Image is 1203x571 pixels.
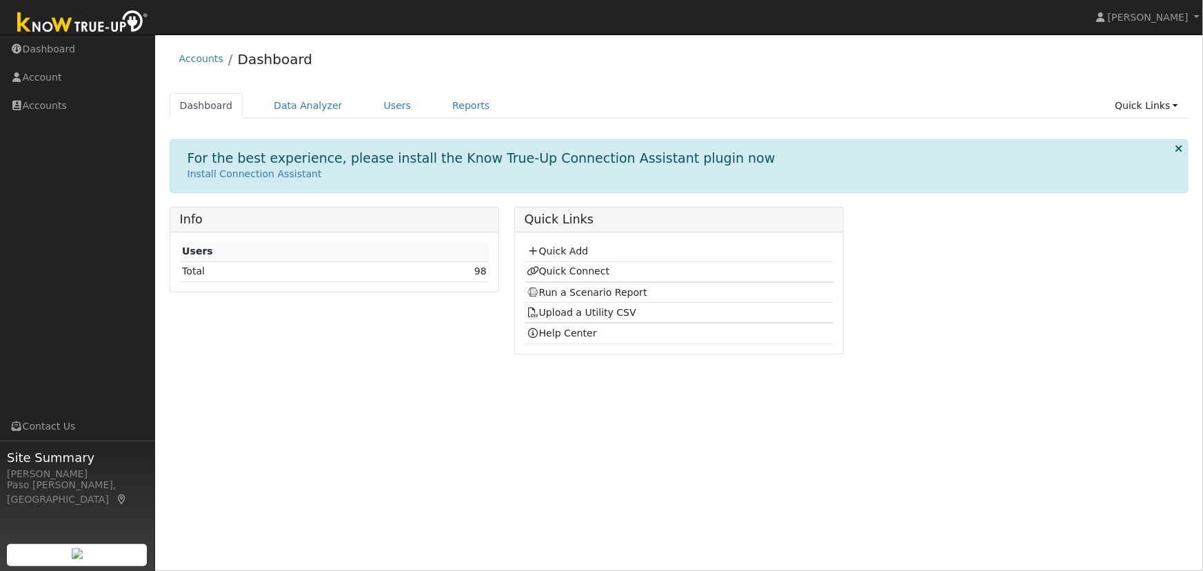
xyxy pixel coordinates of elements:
a: Reports [442,93,500,119]
a: 98 [474,266,487,277]
a: Data Analyzer [263,93,353,119]
a: Quick Connect [527,266,609,277]
span: [PERSON_NAME] [1108,12,1189,23]
h1: For the best experience, please install the Know True-Up Connection Assistant plugin now [188,150,776,166]
a: Quick Add [527,246,588,257]
a: Quick Links [1104,93,1189,119]
img: retrieve [72,548,83,559]
a: Accounts [179,53,223,64]
strong: Users [182,246,213,257]
span: Site Summary [7,448,148,467]
a: Run a Scenario Report [527,287,647,298]
td: Total [180,261,370,281]
div: Paso [PERSON_NAME], [GEOGRAPHIC_DATA] [7,478,148,507]
a: Map [116,494,128,505]
a: Install Connection Assistant [188,168,322,179]
a: Users [374,93,422,119]
h5: Info [180,212,489,227]
a: Dashboard [238,51,313,68]
a: Dashboard [170,93,243,119]
h5: Quick Links [525,212,834,227]
a: Upload a Utility CSV [527,307,636,318]
a: Help Center [527,328,597,339]
img: Know True-Up [10,8,155,39]
div: [PERSON_NAME] [7,467,148,481]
